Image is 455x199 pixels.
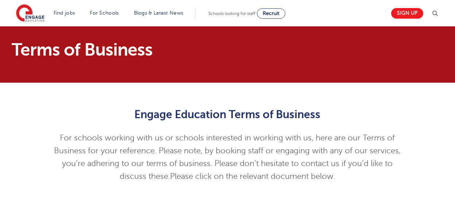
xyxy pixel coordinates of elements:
[263,11,279,16] span: Recruit
[134,10,184,16] a: Blogs & Latest News
[90,10,119,16] a: For Schools
[12,41,296,59] h1: Terms of Business
[49,108,406,121] h2: Engage Education Terms of Business
[257,8,285,19] a: Recruit
[54,10,75,16] a: Find jobs
[391,8,423,19] a: Sign up
[208,11,255,16] span: Schools looking for staff
[49,132,406,183] p: For schools working with us or schools interested in working with us, here are our Terms of Busin...
[16,4,45,23] img: Engage Education
[62,146,401,181] span: y booking staff or engaging with any of our services, you’re adhering to our terms of business. P...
